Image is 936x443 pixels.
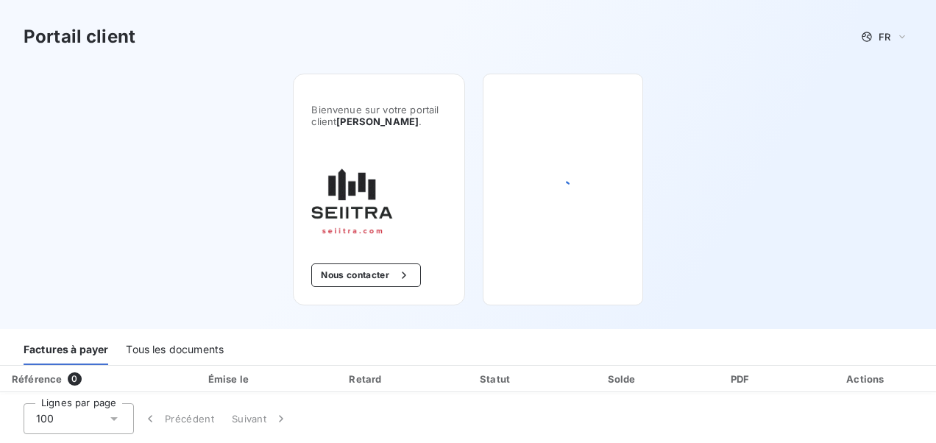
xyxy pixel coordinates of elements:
[223,403,297,434] button: Suivant
[311,263,420,287] button: Nous contacter
[688,372,795,386] div: PDF
[36,411,54,426] span: 100
[311,163,405,240] img: Company logo
[126,334,224,365] div: Tous les documents
[879,31,890,43] span: FR
[564,372,683,386] div: Solde
[336,116,419,127] span: [PERSON_NAME]
[801,372,933,386] div: Actions
[436,372,558,386] div: Statut
[24,334,108,365] div: Factures à payer
[304,372,429,386] div: Retard
[134,403,223,434] button: Précédent
[161,372,298,386] div: Émise le
[24,24,135,50] h3: Portail client
[12,373,62,385] div: Référence
[68,372,81,386] span: 0
[311,104,447,127] span: Bienvenue sur votre portail client .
